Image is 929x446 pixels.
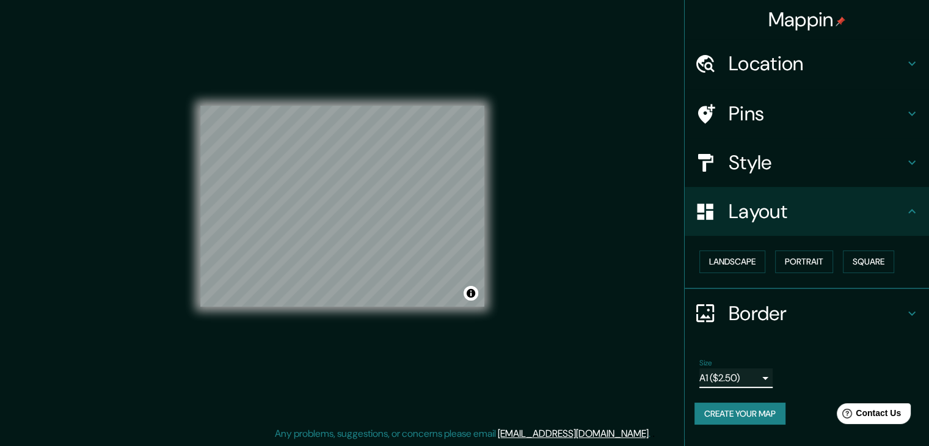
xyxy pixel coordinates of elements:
button: Toggle attribution [464,286,478,301]
h4: Location [729,51,905,76]
div: Pins [685,89,929,138]
h4: Pins [729,101,905,126]
div: Border [685,289,929,338]
p: Any problems, suggestions, or concerns please email . [275,426,650,441]
h4: Layout [729,199,905,224]
img: pin-icon.png [836,16,845,26]
button: Landscape [699,250,765,273]
button: Create your map [694,403,785,425]
div: Layout [685,187,929,236]
div: A1 ($2.50) [699,368,773,388]
canvas: Map [200,106,484,307]
div: . [650,426,652,441]
label: Size [699,357,712,368]
div: Style [685,138,929,187]
h4: Style [729,150,905,175]
button: Portrait [775,250,833,273]
div: Location [685,39,929,88]
a: [EMAIL_ADDRESS][DOMAIN_NAME] [498,427,649,440]
h4: Mappin [768,7,846,32]
button: Square [843,250,894,273]
iframe: Help widget launcher [820,398,916,433]
h4: Border [729,301,905,326]
div: . [652,426,655,441]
